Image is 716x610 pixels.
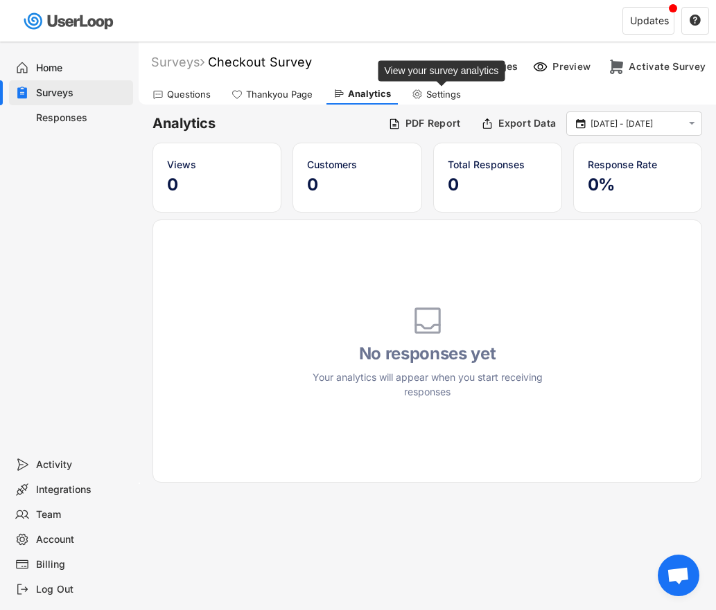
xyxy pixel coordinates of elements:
div: Activity [36,458,128,472]
div: Total Responses [448,157,548,172]
div: Analytics [348,88,391,100]
h5: 0 [167,174,267,195]
div: Updates [630,16,669,26]
div: Settings [426,89,461,100]
h5: 0 [307,174,407,195]
div: Surveys [36,87,128,100]
div: Responses [36,111,128,125]
font: Checkout Survey [208,55,312,69]
div: PDF Report [405,117,461,129]
div: Thankyou Page [246,89,313,100]
div: Views [167,157,267,172]
h6: Analytics [152,114,378,133]
text:  [690,14,701,26]
div: Your analytics will appear when you start receiving responses [303,370,552,399]
img: Language%20Icon.svg [444,60,459,74]
div: Preview [552,60,594,73]
button:  [689,15,701,27]
div: Log Out [36,583,128,596]
div: Export Data [498,117,556,129]
text:  [576,117,586,129]
div: Integrations [36,483,128,496]
div: Activate Survey [629,60,706,73]
h5: 0% [588,174,688,195]
text:  [689,118,695,129]
div: Languages [464,60,518,73]
div: Home [36,62,128,75]
h5: 0 [448,174,548,195]
div: Surveys [151,54,204,70]
div: Response Rate [588,157,688,172]
h4: No responses yet [303,343,552,364]
input: Select Date Range [591,117,682,131]
div: Questions [167,89,211,100]
div: Account [36,533,128,546]
img: CheckoutMajor%20%281%29.svg [609,60,624,74]
div: Open chat [658,555,699,596]
button:  [574,118,587,130]
div: Customers [307,157,407,172]
div: Team [36,508,128,521]
img: userloop-logo-01.svg [21,7,119,35]
div: Billing [36,558,128,571]
button:  [686,118,698,129]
